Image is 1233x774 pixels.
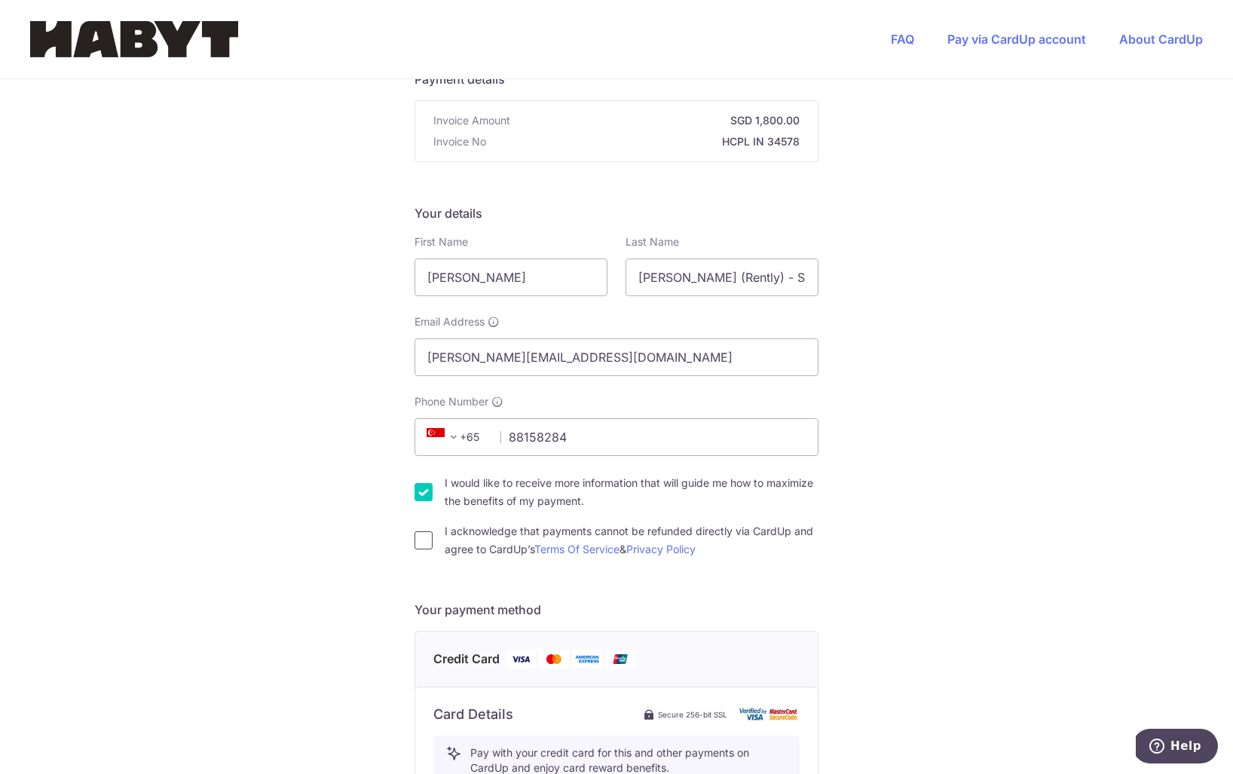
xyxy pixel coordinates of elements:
span: Credit Card [433,650,500,668]
label: Last Name [626,234,679,249]
span: Invoice No [433,134,486,149]
span: Invoice Amount [433,113,510,128]
label: I would like to receive more information that will guide me how to maximize the benefits of my pa... [445,474,818,510]
h5: Payment details [415,70,818,88]
a: Pay via CardUp account [947,32,1086,47]
a: FAQ [891,32,914,47]
img: Mastercard [539,650,569,668]
iframe: Opens a widget where you can find more information [1136,729,1218,766]
img: card secure [739,708,800,720]
span: Email Address [415,314,485,329]
strong: SGD 1,800.00 [516,113,800,128]
label: I acknowledge that payments cannot be refunded directly via CardUp and agree to CardUp’s & [445,522,818,558]
a: Privacy Policy [626,543,696,555]
img: Union Pay [605,650,635,668]
label: First Name [415,234,468,249]
span: Secure 256-bit SSL [658,708,727,720]
span: +65 [422,428,490,446]
a: Terms Of Service [534,543,620,555]
h5: Your details [415,204,818,222]
h6: Card Details [433,705,513,724]
input: Last name [626,259,818,296]
img: Visa [506,650,536,668]
span: Phone Number [415,394,488,409]
img: American Express [572,650,602,668]
strong: HCPL IN 34578 [492,134,800,149]
span: +65 [427,428,463,446]
input: First name [415,259,607,296]
h5: Your payment method [415,601,818,619]
input: Email address [415,338,818,376]
a: About CardUp [1119,32,1203,47]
